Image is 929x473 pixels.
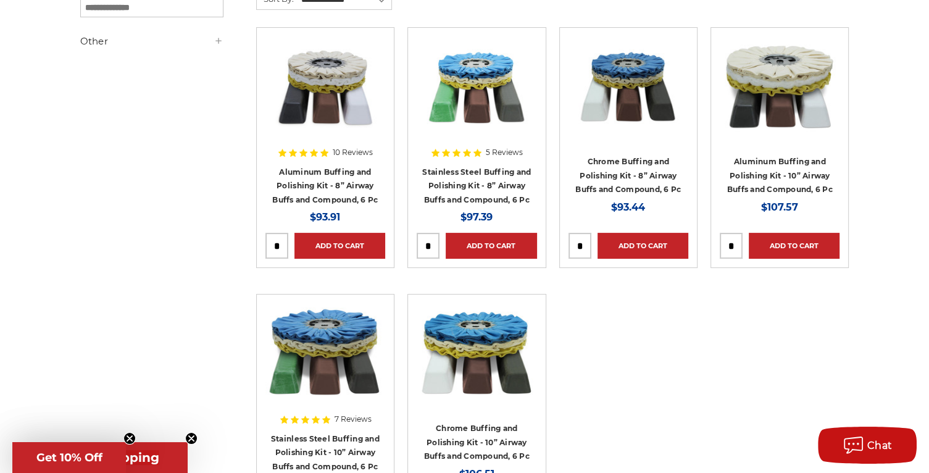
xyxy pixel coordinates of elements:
[123,432,136,445] button: Close teaser
[569,36,688,135] img: 8 inch airway buffing wheel and compound kit for chrome
[185,432,198,445] button: Close teaser
[265,303,385,402] img: 10 inch airway buff and polishing compound kit for stainless steel
[598,233,688,259] a: Add to Cart
[417,303,536,461] a: 10 inch airway buff and polishing compound kit for chrome
[80,34,223,49] h5: Other
[611,201,645,213] span: $93.44
[417,36,536,135] img: 8 inch airway buffing wheel and compound kit for stainless steel
[265,303,385,461] a: 10 inch airway buff and polishing compound kit for stainless steel
[720,36,839,135] img: 10 inch airway buff and polishing compound kit for aluminum
[272,167,378,204] a: Aluminum Buffing and Polishing Kit - 8” Airway Buffs and Compound, 6 Pc
[36,451,102,464] span: Get 10% Off
[749,233,839,259] a: Add to Cart
[417,303,536,402] img: 10 inch airway buff and polishing compound kit for chrome
[294,233,385,259] a: Add to Cart
[446,233,536,259] a: Add to Cart
[761,201,798,213] span: $107.57
[12,442,188,473] div: Get Free ShippingClose teaser
[460,211,493,223] span: $97.39
[12,442,126,473] div: Get 10% OffClose teaser
[265,36,385,135] img: 8 inch airway buffing wheel and compound kit for aluminum
[271,434,380,471] a: Stainless Steel Buffing and Polishing Kit - 10” Airway Buffs and Compound, 6 Pc
[417,36,536,195] a: 8 inch airway buffing wheel and compound kit for stainless steel
[310,211,340,223] span: $93.91
[818,427,917,464] button: Chat
[867,440,893,451] span: Chat
[720,36,839,195] a: 10 inch airway buff and polishing compound kit for aluminum
[422,167,531,204] a: Stainless Steel Buffing and Polishing Kit - 8” Airway Buffs and Compound, 6 Pc
[569,36,688,195] a: 8 inch airway buffing wheel and compound kit for chrome
[265,36,385,195] a: 8 inch airway buffing wheel and compound kit for aluminum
